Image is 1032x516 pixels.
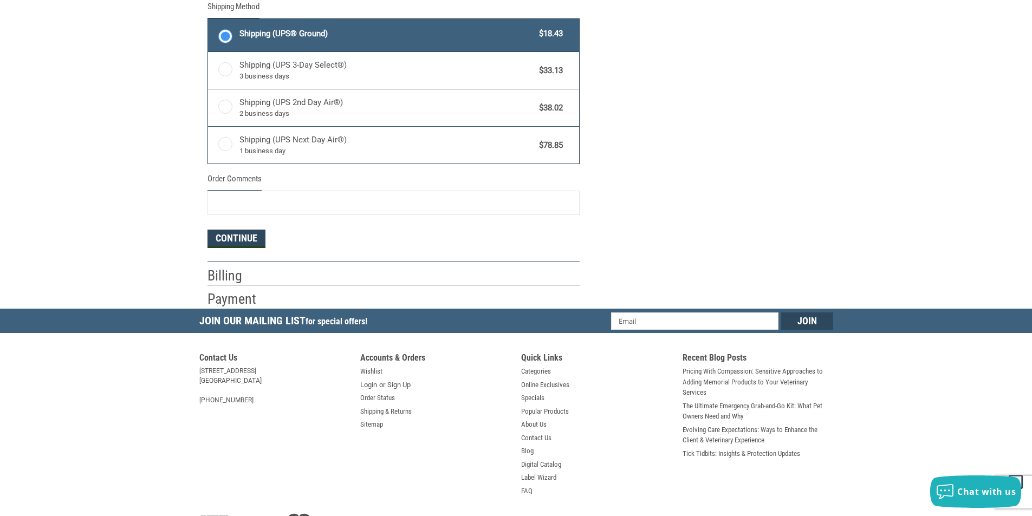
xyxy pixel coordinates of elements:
span: 1 business day [239,146,534,156]
span: $78.85 [534,139,563,152]
a: Tick Tidbits: Insights & Protection Updates [683,448,800,459]
span: Shipping (UPS 3-Day Select®) [239,59,534,82]
a: Sitemap [360,419,383,430]
span: Shipping (UPS® Ground) [239,28,534,40]
span: Chat with us [957,486,1016,498]
a: Online Exclusives [521,380,569,390]
span: $18.43 [534,28,563,40]
a: Digital Catalog [521,459,561,470]
legend: Order Comments [207,173,262,191]
span: 2 business days [239,108,534,119]
button: Continue [207,230,265,248]
h5: Recent Blog Posts [683,352,833,366]
span: 3 business days [239,71,534,82]
a: Blog [521,446,534,456]
a: About Us [521,419,547,430]
a: FAQ [521,486,533,497]
a: Shipping & Returns [360,406,412,417]
span: or [373,380,392,390]
span: $38.02 [534,102,563,114]
a: Order Status [360,393,395,403]
a: Evolving Care Expectations: Ways to Enhance the Client & Veterinary Experience [683,424,833,446]
a: Specials [521,393,544,403]
button: Chat with us [930,475,1021,508]
a: Label Wizard [521,472,556,483]
a: Popular Products [521,406,569,417]
h5: Join Our Mailing List [199,309,373,336]
a: Sign Up [387,380,411,390]
address: [STREET_ADDRESS] [GEOGRAPHIC_DATA] [PHONE_NUMBER] [199,366,350,405]
h5: Quick Links [521,352,672,366]
h2: Payment [207,290,271,308]
span: Shipping (UPS Next Day Air®) [239,134,534,156]
a: Contact Us [521,433,551,443]
a: Pricing With Compassion: Sensitive Approaches to Adding Memorial Products to Your Veterinary Serv... [683,366,833,398]
span: Shipping (UPS 2nd Day Air®) [239,96,534,119]
legend: Shipping Method [207,1,259,18]
span: $33.13 [534,64,563,77]
span: for special offers! [306,316,367,326]
input: Join [781,312,833,330]
a: Wishlist [360,366,382,377]
h5: Contact Us [199,352,350,366]
h2: Billing [207,267,271,285]
input: Email [611,312,778,330]
a: Login [360,380,377,390]
h5: Accounts & Orders [360,352,511,366]
a: Categories [521,366,551,377]
a: The Ultimate Emergency Grab-and-Go Kit: What Pet Owners Need and Why [683,401,833,422]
